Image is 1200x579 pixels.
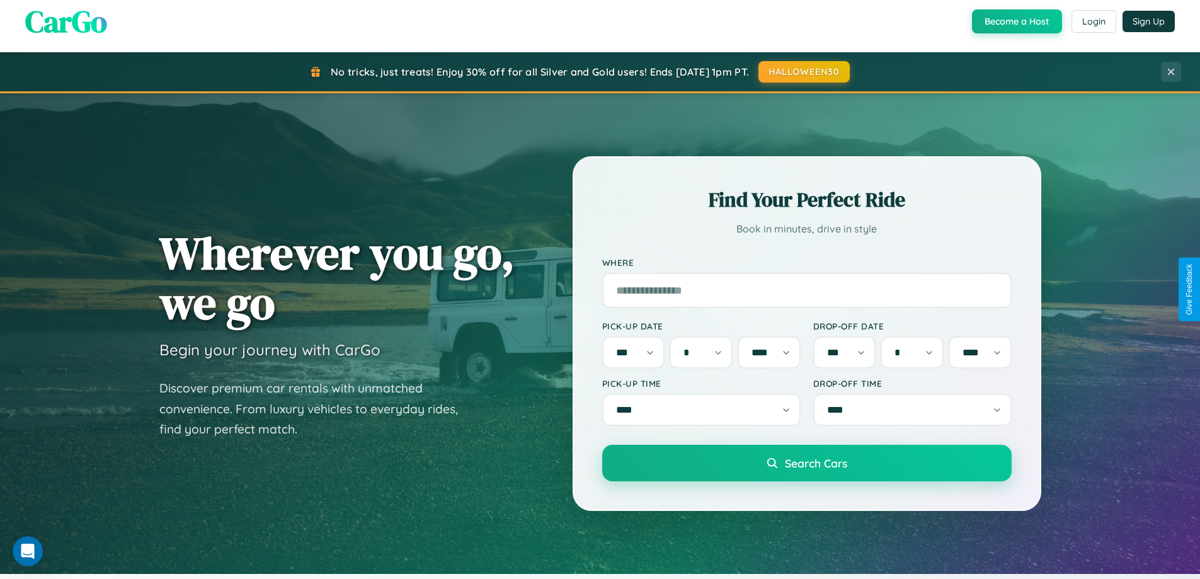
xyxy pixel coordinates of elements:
button: Search Cars [602,445,1012,481]
label: Pick-up Time [602,378,801,389]
h2: Find Your Perfect Ride [602,186,1012,214]
label: Pick-up Date [602,321,801,331]
span: CarGo [25,1,107,42]
label: Where [602,257,1012,268]
h3: Begin your journey with CarGo [159,340,380,359]
button: Become a Host [972,9,1062,33]
label: Drop-off Time [813,378,1012,389]
label: Drop-off Date [813,321,1012,331]
h1: Wherever you go, we go [159,228,515,328]
p: Discover premium car rentals with unmatched convenience. From luxury vehicles to everyday rides, ... [159,378,474,440]
button: HALLOWEEN30 [758,61,850,83]
iframe: Intercom live chat [13,536,43,566]
div: Give Feedback [1185,264,1194,315]
p: Book in minutes, drive in style [602,220,1012,238]
span: Search Cars [785,456,847,470]
span: No tricks, just treats! Enjoy 30% off for all Silver and Gold users! Ends [DATE] 1pm PT. [331,66,749,78]
button: Sign Up [1123,11,1175,32]
button: Login [1071,10,1116,33]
